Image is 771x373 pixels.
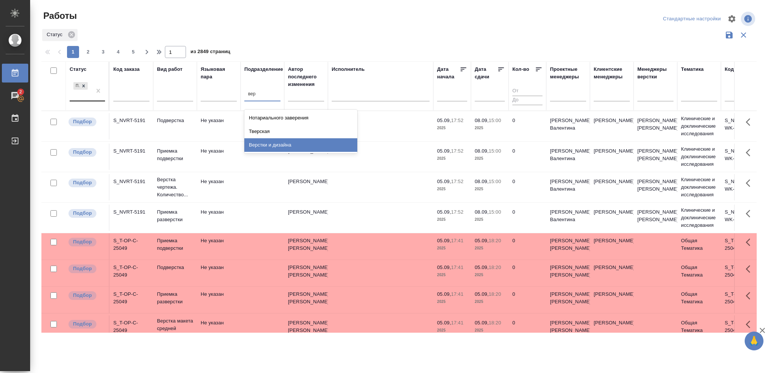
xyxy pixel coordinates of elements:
p: 08.09, [475,148,489,154]
p: Клинические и доклинические исследования [681,176,717,199]
p: 2025 [437,216,467,223]
td: [PERSON_NAME] [590,174,634,200]
td: [PERSON_NAME] [PERSON_NAME] [284,233,328,260]
p: 2025 [437,185,467,193]
p: 15:00 [489,148,501,154]
button: Здесь прячутся важные кнопки [741,144,759,162]
div: Вид работ [157,66,183,73]
td: Не указан [197,287,241,313]
button: Здесь прячутся важные кнопки [741,287,759,305]
div: Клиентские менеджеры [594,66,630,81]
div: split button [661,13,723,25]
p: Клинические и доклинические исследования [681,145,717,168]
p: 2025 [437,124,467,132]
p: Приемка подверстки [157,237,193,252]
a: 2 [2,86,28,105]
div: Статус [70,66,87,73]
td: [PERSON_NAME] [PERSON_NAME] [284,260,328,286]
div: Языковая пара [201,66,237,81]
td: [PERSON_NAME] [284,205,328,231]
p: Общая Тематика [681,319,717,334]
td: 0 [509,113,546,139]
div: S_NVRT-5191 [113,178,149,185]
td: Не указан [197,113,241,139]
div: Подразделение [244,66,283,73]
p: Общая Тематика [681,264,717,279]
p: 08.09, [475,209,489,215]
div: Можно подбирать исполнителей [68,319,105,329]
p: 2025 [475,216,505,223]
p: 18:20 [489,238,501,243]
span: 3 [97,48,109,56]
p: Приемка разверстки [157,208,193,223]
div: Можно подбирать исполнителей [68,290,105,301]
td: Не указан [197,233,241,260]
div: Код работы [725,66,754,73]
p: 17:52 [451,148,463,154]
td: Не указан [197,315,241,342]
button: Сбросить фильтры [736,28,751,42]
p: 05.09, [437,118,451,123]
p: 2025 [437,298,467,306]
p: 08.09, [475,118,489,123]
p: Статус [47,31,65,38]
p: 2025 [437,245,467,252]
div: Автор последнего изменения [288,66,324,88]
td: [PERSON_NAME] [PERSON_NAME] [284,315,328,342]
div: Исполнитель [332,66,365,73]
button: Здесь прячутся важные кнопки [741,205,759,223]
button: Здесь прячутся важные кнопки [741,174,759,192]
td: [PERSON_NAME] [590,205,634,231]
div: Можно подбирать исполнителей [68,178,105,188]
div: Верстки и дизайна [244,138,357,152]
p: Подбор [73,179,92,186]
button: 5 [127,46,139,58]
td: 0 [509,287,546,313]
td: S_T-OP-C-25049-WK-005 [721,233,765,260]
p: Подбор [73,148,92,156]
p: [PERSON_NAME] [PERSON_NAME] [637,178,673,193]
div: Можно подбирать исполнителей [68,237,105,247]
p: 05.09, [475,291,489,297]
p: 05.09, [475,320,489,326]
td: [PERSON_NAME] [590,260,634,286]
button: Здесь прячутся важные кнопки [741,113,759,131]
span: 5 [127,48,139,56]
button: 3 [97,46,109,58]
td: [PERSON_NAME] [284,144,328,170]
p: 2025 [475,245,505,252]
td: [PERSON_NAME] Валентина [546,205,590,231]
p: [PERSON_NAME] [PERSON_NAME] [637,208,673,223]
p: 05.09, [475,238,489,243]
div: S_NVRT-5191 [113,117,149,124]
td: Не указан [197,144,241,170]
td: 0 [509,315,546,342]
p: 2025 [437,327,467,334]
p: 05.09, [437,264,451,270]
td: S_NVRT-5191-WK-010 [721,113,765,139]
p: 05.09, [437,209,451,215]
div: S_T-OP-C-25049 [113,290,149,306]
td: S_NVRT-5191-WK-008 [721,174,765,200]
td: [PERSON_NAME] [590,144,634,170]
td: [PERSON_NAME] [590,113,634,139]
td: [PERSON_NAME] [PERSON_NAME] [546,260,590,286]
div: Код заказа [113,66,140,73]
span: Настроить таблицу [723,10,741,28]
td: S_T-OP-C-25049-WK-004 [721,260,765,286]
button: 2 [82,46,94,58]
p: 2025 [475,327,505,334]
p: 18:20 [489,291,501,297]
td: [PERSON_NAME] [PERSON_NAME] [284,287,328,313]
p: 17:41 [451,238,463,243]
p: Подбор [73,238,92,246]
p: Клинические и доклинические исследования [681,206,717,229]
p: [PERSON_NAME] [PERSON_NAME] [637,147,673,162]
td: 0 [509,174,546,200]
td: Не указан [197,174,241,200]
td: Не указан [197,260,241,286]
div: Подбор [73,82,79,90]
input: От [512,87,542,96]
p: [PERSON_NAME] [PERSON_NAME] [637,117,673,132]
input: До [512,96,542,105]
